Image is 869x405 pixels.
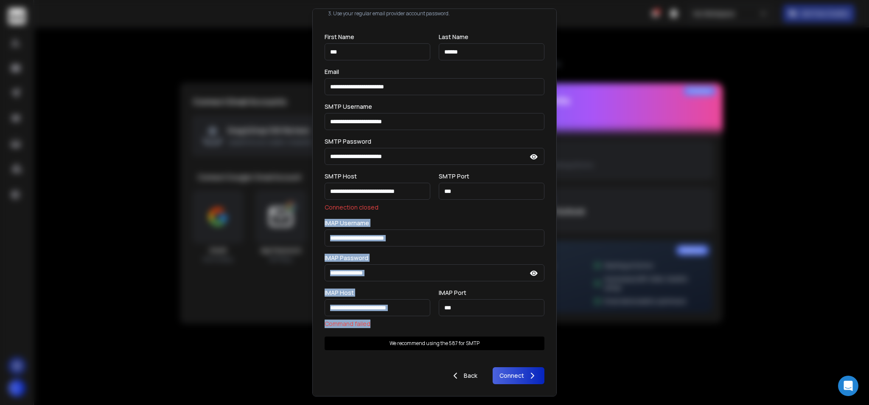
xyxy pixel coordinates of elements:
[325,173,357,179] label: SMTP Host
[838,376,858,396] div: Open Intercom Messenger
[325,320,430,328] p: Command failed
[439,173,469,179] label: SMTP Port
[325,104,372,110] label: SMTP Username
[439,34,468,40] label: Last Name
[443,367,484,384] button: Back
[493,367,544,384] button: Connect
[325,69,339,75] label: Email
[439,290,466,296] label: IMAP Port
[325,34,354,40] label: First Name
[325,203,430,212] p: Connection closed
[325,255,368,261] label: IMAP Password
[325,290,354,296] label: IMAP Host
[333,10,544,17] li: Use your regular email provider account password.
[390,340,479,347] p: We recommend using the 587 for SMTP
[325,220,369,226] label: IMAP Username
[325,139,371,144] label: SMTP Password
